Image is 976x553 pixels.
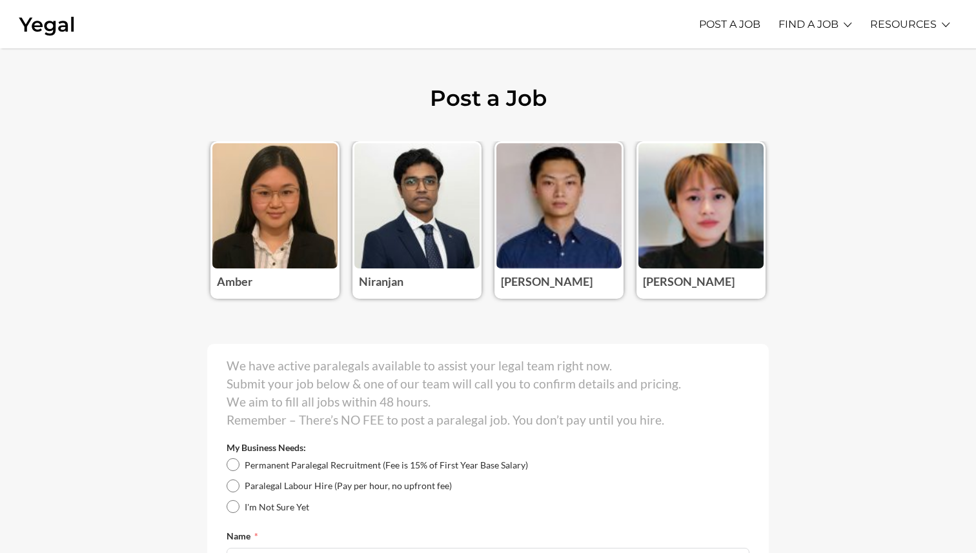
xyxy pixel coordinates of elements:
[870,6,937,42] a: RESOURCES
[352,141,482,270] img: Photo
[359,265,475,292] h3: Niranjan
[207,87,769,109] h1: Post a Job
[501,265,617,292] h3: [PERSON_NAME]
[227,393,749,411] p: We aim to fill all jobs within 48 hours.
[227,375,749,393] p: Submit your job below & one of our team will call you to confirm details and pricing.
[778,6,839,42] a: FIND A JOB
[245,501,309,512] span: I'm Not Sure Yet
[636,141,766,270] img: Photo
[210,141,340,270] img: Photo
[217,265,333,292] h3: Amber
[227,357,749,375] p: We have active paralegals available to assist your legal team right now.
[494,141,624,270] img: Photo
[643,265,759,292] h3: [PERSON_NAME]
[227,458,239,471] input: Permanent Paralegal Recruitment (Fee is 15% of First Year Base Salary)
[699,6,760,42] a: POST A JOB
[227,442,306,453] label: My Business Needs:
[245,480,452,491] span: Paralegal Labour Hire (Pay per hour, no upfront fee)
[227,479,239,492] input: Paralegal Labour Hire (Pay per hour, no upfront fee)
[245,459,528,470] span: Permanent Paralegal Recruitment (Fee is 15% of First Year Base Salary)
[227,411,749,429] p: Remember – There’s NO FEE to post a paralegal job. You don’t pay until you hire.
[227,530,258,541] label: Name
[227,500,239,513] input: I'm Not Sure Yet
